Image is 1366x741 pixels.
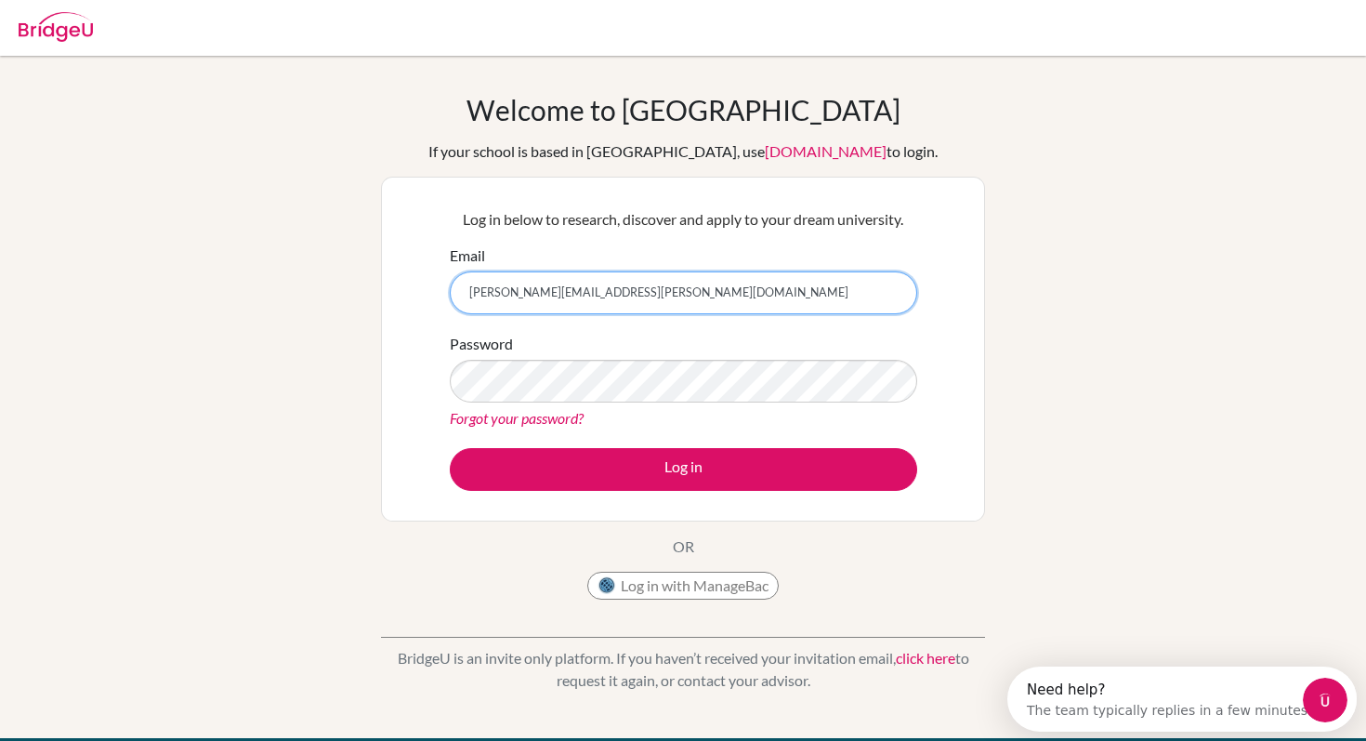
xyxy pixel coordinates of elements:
[381,647,985,692] p: BridgeU is an invite only platform. If you haven’t received your invitation email, to request it ...
[466,93,900,126] h1: Welcome to [GEOGRAPHIC_DATA]
[20,31,305,50] div: The team typically replies in a few minutes.
[587,572,779,600] button: Log in with ManageBac
[20,16,305,31] div: Need help?
[450,245,485,267] label: Email
[896,649,955,667] a: click here
[1303,678,1347,722] iframe: Intercom live chat
[428,140,938,163] div: If your school is based in [GEOGRAPHIC_DATA], use to login.
[450,409,584,427] a: Forgot your password?
[673,536,694,558] p: OR
[450,208,917,231] p: Log in below to research, discover and apply to your dream university.
[7,7,360,59] div: Open Intercom Messenger
[19,12,93,42] img: Bridge-U
[450,333,513,355] label: Password
[450,448,917,491] button: Log in
[1007,667,1357,732] iframe: Intercom live chat discovery launcher
[765,142,887,160] a: [DOMAIN_NAME]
